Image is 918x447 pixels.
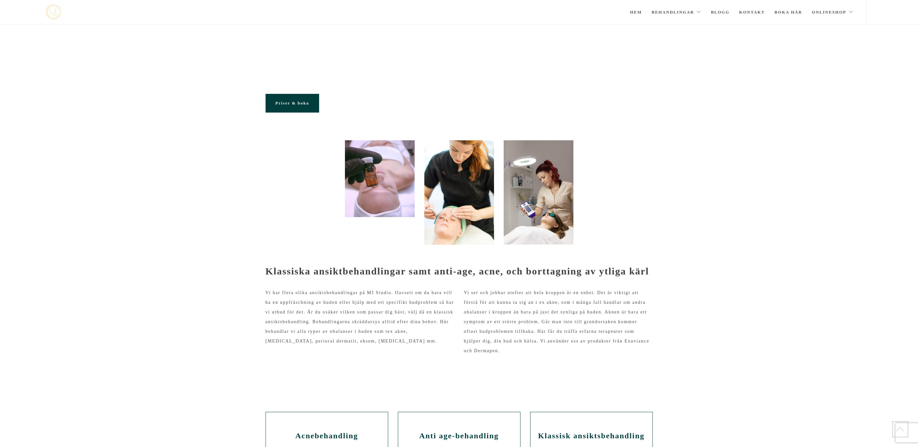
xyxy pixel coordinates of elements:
[266,266,649,276] strong: Klassiska ansiktbehandlingar samt anti-age, acne, och borttagning av ytliga kärl
[711,1,730,24] a: Blogg
[46,5,61,19] a: mjstudio mjstudio mjstudio
[46,5,61,19] img: mjstudio
[535,432,648,440] h2: Klassisk ansiktsbehandling
[266,290,454,343] span: Vi har flera olika ansiktsbehandlingar på MJ Studio. Oavsett om du bara vill ha en uppfräschning ...
[403,432,515,440] h2: Anti age-behandling
[504,140,573,245] img: evh_NF_2018_90598 (1)
[266,94,319,113] a: Priser & boka
[812,1,853,24] a: Onlineshop
[630,1,642,24] a: Hem
[276,101,309,105] span: Priser & boka
[266,379,268,384] span: -
[424,140,494,245] img: Portömning Stockholm
[271,432,383,440] h2: Acnebehandling
[345,140,415,217] img: 20200316_113429315_iOS
[652,1,701,24] a: Behandlingar
[464,290,650,353] span: Vi ser och jobbar utefter att hela kroppen är en enhet. Det är viktigt att förstå för att kunna t...
[774,1,802,24] a: Boka här
[739,1,765,24] a: Kontakt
